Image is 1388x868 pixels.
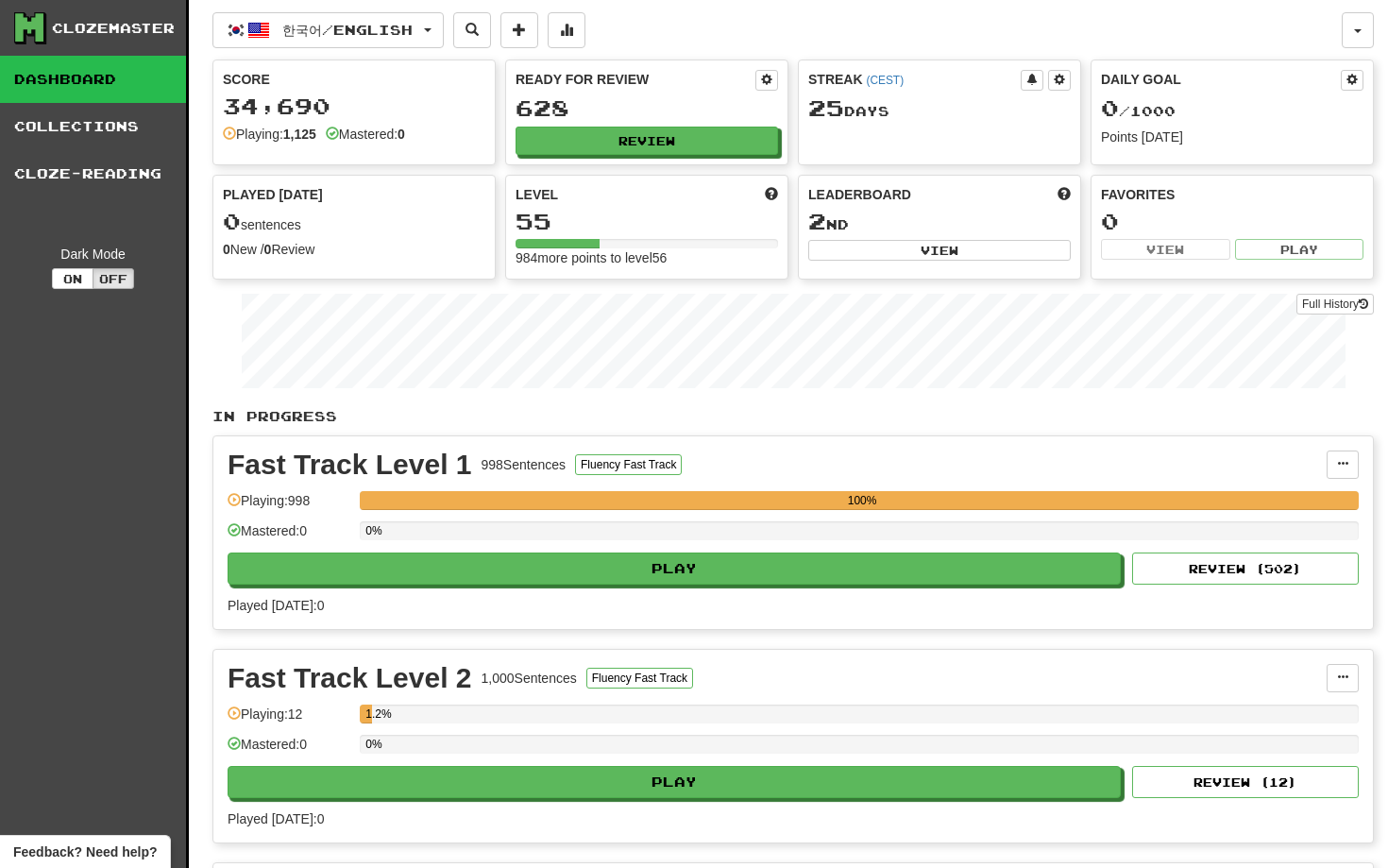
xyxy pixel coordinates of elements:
[282,22,413,38] span: 한국어 / English
[212,12,444,48] button: 한국어/English
[808,240,1071,261] button: View
[283,127,316,142] strong: 1,125
[866,74,904,87] a: (CEST)
[586,668,693,689] button: Fluency Fast Track
[223,94,485,118] div: 34,690
[228,553,1121,585] button: Play
[808,208,826,234] span: 2
[516,70,755,89] div: Ready for Review
[93,268,134,289] button: Off
[1132,553,1359,585] button: Review (502)
[223,210,485,234] div: sentences
[808,94,844,121] span: 25
[516,210,778,233] div: 55
[1101,128,1363,146] div: Points [DATE]
[223,70,485,89] div: Score
[228,491,350,522] div: Playing: 998
[500,12,538,48] button: Add sentence to collection
[516,127,778,155] button: Review
[1101,239,1230,260] button: View
[808,185,911,204] span: Leaderboard
[1132,766,1359,798] button: Review (12)
[228,598,324,613] span: Played [DATE]: 0
[1101,94,1119,121] span: 0
[808,70,1021,89] div: Streak
[228,811,324,826] span: Played [DATE]: 0
[1101,70,1341,91] div: Daily Goal
[223,125,316,144] div: Playing:
[516,185,558,204] span: Level
[516,248,778,267] div: 984 more points to level 56
[1235,239,1364,260] button: Play
[765,185,778,204] span: Score more points to level up
[398,127,405,142] strong: 0
[1101,103,1176,119] span: / 1000
[223,208,241,234] span: 0
[1101,210,1363,233] div: 0
[482,669,577,688] div: 1,000 Sentences
[228,705,350,736] div: Playing: 12
[548,12,585,48] button: More stats
[223,185,323,204] span: Played [DATE]
[228,664,472,692] div: Fast Track Level 2
[1058,185,1071,204] span: This week in points, UTC
[223,240,485,259] div: New / Review
[52,19,175,38] div: Clozemaster
[14,245,172,264] div: Dark Mode
[228,451,472,479] div: Fast Track Level 1
[228,766,1121,798] button: Play
[326,125,405,144] div: Mastered:
[52,268,93,289] button: On
[264,242,272,257] strong: 0
[365,491,1359,510] div: 100%
[1296,294,1374,315] a: Full History
[516,96,778,120] div: 628
[453,12,491,48] button: Search sentences
[13,842,157,861] span: Open feedback widget
[212,407,1374,426] p: In Progress
[575,454,682,475] button: Fluency Fast Track
[228,735,350,766] div: Mastered: 0
[482,455,567,474] div: 998 Sentences
[365,705,371,723] div: 1.2%
[228,521,350,553] div: Mastered: 0
[223,242,230,257] strong: 0
[808,210,1071,234] div: nd
[808,96,1071,121] div: Day s
[1101,185,1363,204] div: Favorites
